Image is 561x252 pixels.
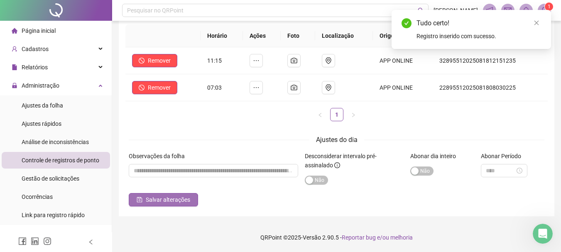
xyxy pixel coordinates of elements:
span: left [318,113,323,117]
span: Link para registro rápido [22,212,85,218]
span: Remover [148,56,171,65]
li: Próxima página [347,108,360,121]
li: Página anterior [314,108,327,121]
td: 32895512025081812151235 [433,47,548,74]
span: ellipsis [253,84,260,91]
span: check-circle [402,18,412,28]
span: stop [139,58,145,64]
span: Reportar bug e/ou melhoria [342,234,413,241]
span: linkedin [31,237,39,245]
button: Salvar alterações [129,193,198,206]
span: Versão [303,234,321,241]
button: left [314,108,327,121]
span: environment [325,84,332,91]
span: [PERSON_NAME] [434,6,478,15]
span: facebook [18,237,27,245]
span: Ajustes rápidos [22,120,61,127]
th: Localização [315,24,373,47]
span: Relatórios [22,64,48,71]
span: info-circle [334,162,340,168]
span: Remover [148,83,171,92]
a: Close [532,18,541,27]
a: 1 [331,108,343,121]
td: APP ONLINE [373,47,433,74]
th: Horário [201,24,243,47]
span: 11:15 [207,57,222,64]
span: Desconsiderar intervalo pré-assinalado [305,153,377,169]
span: Página inicial [22,27,56,34]
span: right [351,113,356,117]
span: left [88,239,94,245]
span: user-add [12,46,17,52]
div: Tudo certo! [416,18,541,28]
span: close [534,20,539,26]
img: 86960 [538,4,551,17]
span: Gestão de solicitações [22,175,79,182]
span: instagram [43,237,51,245]
span: Cadastros [22,46,49,52]
span: camera [291,84,297,91]
span: Administração [22,82,59,89]
label: Abonar Período [481,152,527,161]
span: mail [504,7,512,14]
button: right [347,108,360,121]
footer: QRPoint © 2025 - 2.90.5 - [112,223,561,252]
th: Origem [373,24,433,47]
span: Ajustes da folha [22,102,63,109]
span: camera [291,57,297,64]
span: Salvar alterações [146,195,190,204]
td: APP ONLINE [373,74,433,101]
span: lock [12,83,17,88]
sup: Atualize o seu contato no menu Meus Dados [545,2,553,11]
span: file [12,64,17,70]
span: 07:03 [207,84,222,91]
span: home [12,28,17,34]
td: 22895512025081808030225 [433,74,548,101]
th: Foto [281,24,315,47]
iframe: Intercom live chat [533,224,553,244]
button: Remover [132,54,177,67]
span: ellipsis [253,57,260,64]
span: search [418,7,424,14]
span: 1 [548,4,551,10]
span: bell [522,7,530,14]
span: Ajustes do dia [316,136,358,144]
span: environment [325,57,332,64]
th: Ações [243,24,281,47]
span: Análise de inconsistências [22,139,89,145]
span: notification [486,7,493,14]
span: save [137,197,142,203]
label: Abonar dia inteiro [410,152,461,161]
button: Remover [132,81,177,94]
span: Exportações [22,232,54,238]
span: Ocorrências [22,193,53,200]
label: Observações da folha [129,152,190,161]
span: stop [139,85,145,91]
span: Controle de registros de ponto [22,157,99,164]
div: Registro inserido com sucesso. [416,32,541,41]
